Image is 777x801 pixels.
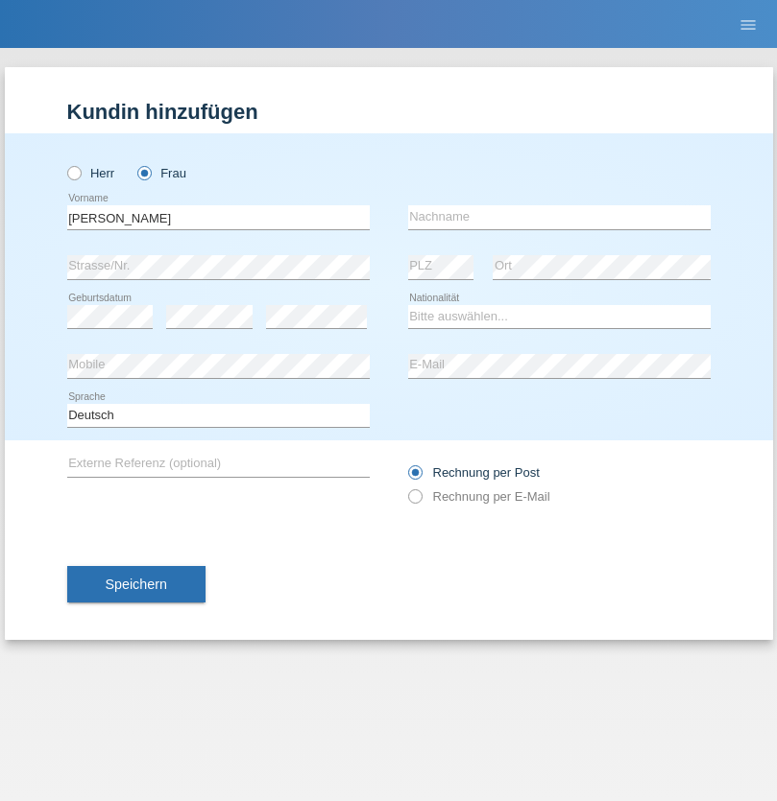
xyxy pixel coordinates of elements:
[408,489,550,504] label: Rechnung per E-Mail
[67,166,115,180] label: Herr
[67,100,711,124] h1: Kundin hinzufügen
[137,166,186,180] label: Frau
[67,166,80,178] input: Herr
[739,15,758,35] i: menu
[106,577,167,592] span: Speichern
[408,465,421,489] input: Rechnung per Post
[137,166,150,178] input: Frau
[729,18,767,30] a: menu
[408,489,421,513] input: Rechnung per E-Mail
[67,566,206,602] button: Speichern
[408,465,540,480] label: Rechnung per Post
